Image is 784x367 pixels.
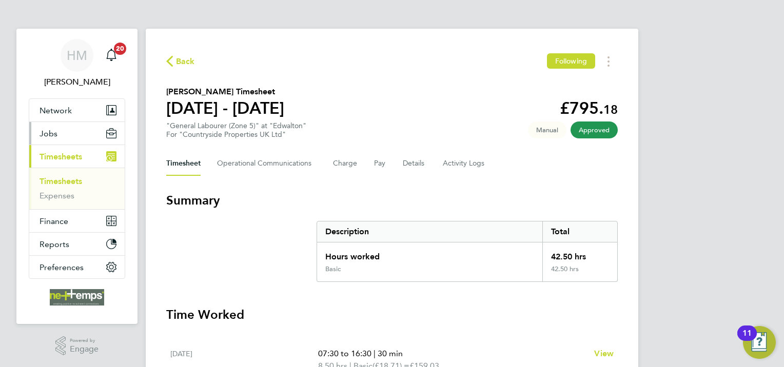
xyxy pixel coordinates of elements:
div: Description [317,221,542,242]
div: For "Countryside Properties UK Ltd" [166,130,306,139]
h1: [DATE] - [DATE] [166,98,284,118]
span: This timesheet was manually created. [528,121,566,138]
a: Go to home page [29,289,125,305]
span: Following [555,56,587,66]
div: Total [542,221,617,242]
span: | [374,349,376,358]
span: Reports [40,239,69,249]
span: 30 min [378,349,403,358]
span: HM [67,49,87,62]
span: Powered by [70,336,99,345]
span: 07:30 to 16:30 [318,349,371,358]
button: Following [547,53,595,69]
button: Timesheet [166,151,201,176]
img: net-temps-logo-retina.png [50,289,104,305]
a: Expenses [40,191,74,200]
span: This timesheet has been approved. [571,121,618,138]
div: Basic [325,265,341,273]
div: "General Labourer (Zone 5)" at "Edwalton" [166,121,306,139]
button: Timesheets [29,145,125,168]
span: Jobs [40,129,57,138]
button: Open Resource Center, 11 new notifications [743,326,776,359]
span: Engage [70,345,99,354]
div: Timesheets [29,168,125,209]
button: Activity Logs [443,151,486,176]
a: Powered byEngage [55,336,99,356]
button: Details [403,151,426,176]
button: Timesheets Menu [599,53,618,69]
div: 42.50 hrs [542,265,617,281]
app-decimal: £795. [560,98,618,118]
button: Charge [333,151,358,176]
span: Finance [40,216,68,226]
h3: Time Worked [166,307,618,323]
a: HM[PERSON_NAME] [29,39,125,88]
nav: Main navigation [16,29,138,324]
span: Timesheets [40,152,82,161]
h3: Summary [166,192,618,209]
span: Back [176,55,195,68]
h2: [PERSON_NAME] Timesheet [166,86,284,98]
button: Network [29,99,125,121]
a: View [594,348,614,360]
div: Hours worked [317,242,542,265]
button: Finance [29,210,125,232]
button: Pay [374,151,386,176]
span: 20 [114,43,126,55]
div: 11 [742,333,752,346]
div: 42.50 hrs [542,242,617,265]
button: Reports [29,233,125,255]
a: Timesheets [40,176,82,186]
a: 20 [101,39,122,72]
button: Jobs [29,122,125,145]
span: Holly McCarroll [29,76,125,88]
button: Preferences [29,256,125,278]
span: View [594,349,614,358]
button: Back [166,55,195,68]
button: Operational Communications [217,151,317,176]
span: Preferences [40,262,84,272]
span: Network [40,106,72,115]
div: Summary [317,221,618,282]
span: 18 [603,102,618,117]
